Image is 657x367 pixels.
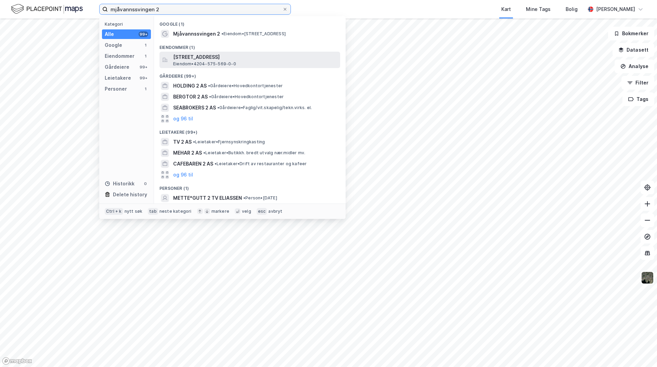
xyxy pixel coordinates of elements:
div: Delete history [113,191,147,199]
a: Mapbox homepage [2,357,32,365]
div: Google [105,41,122,49]
span: Leietaker • Drift av restauranter og kafeer [215,161,307,167]
button: og 96 til [173,115,193,123]
span: SEABROKERS 2 AS [173,104,216,112]
button: Tags [622,92,654,106]
span: • [221,31,223,36]
div: 99+ [139,31,148,37]
div: markere [211,209,229,214]
div: 0 [143,181,148,186]
div: Bolig [566,5,578,13]
button: Datasett [613,43,654,57]
div: Google (1) [154,16,346,28]
span: Gårdeiere • Faglig/vit.skapelig/tekn.virks. el. [217,105,312,110]
div: Alle [105,30,114,38]
span: Leietaker • Fjernsynskringkasting [193,139,265,145]
span: TV 2 AS [173,138,192,146]
button: Bokmerker [608,27,654,40]
span: Leietaker • Butikkh. bredt utvalg nær.midler mv. [203,150,305,156]
span: Gårdeiere • Hovedkontortjenester [209,94,284,100]
div: Gårdeiere (99+) [154,68,346,80]
span: [STREET_ADDRESS] [173,53,337,61]
span: • [209,94,211,99]
div: Personer (1) [154,180,346,193]
span: METTE*GUTT 2 TV ELIASSEN [173,194,242,202]
span: • [217,105,219,110]
div: Personer [105,85,127,93]
button: Filter [621,76,654,90]
img: 9k= [641,271,654,284]
span: • [193,139,195,144]
div: Kategori [105,22,151,27]
span: • [203,150,205,155]
div: 99+ [139,64,148,70]
button: Analyse [615,60,654,73]
div: nytt søk [125,209,143,214]
div: 99+ [139,75,148,81]
span: MEHAR 2 AS [173,149,202,157]
div: 1 [143,53,148,59]
span: Person • [DATE] [243,195,277,201]
div: esc [257,208,267,215]
div: avbryt [268,209,282,214]
img: logo.f888ab2527a4732fd821a326f86c7f29.svg [11,3,83,15]
span: Eiendom • [STREET_ADDRESS] [221,31,286,37]
div: Mine Tags [526,5,551,13]
div: 1 [143,42,148,48]
div: velg [242,209,251,214]
div: Historikk [105,180,134,188]
div: 1 [143,86,148,92]
span: • [215,161,217,166]
div: Leietakere [105,74,131,82]
span: CAFEBAREN 2 AS [173,160,213,168]
button: og 96 til [173,171,193,179]
div: Ctrl + k [105,208,123,215]
div: Eiendommer (1) [154,39,346,52]
div: Leietakere (99+) [154,124,346,136]
span: HOLDING 2 AS [173,82,207,90]
div: Gårdeiere [105,63,129,71]
div: Eiendommer [105,52,134,60]
div: Kontrollprogram for chat [623,334,657,367]
div: neste kategori [159,209,192,214]
span: • [243,195,245,200]
div: tab [148,208,158,215]
span: Mjåvannssvingen 2 [173,30,220,38]
input: Søk på adresse, matrikkel, gårdeiere, leietakere eller personer [108,4,282,14]
span: • [208,83,210,88]
span: BERGTOR 2 AS [173,93,208,101]
iframe: Chat Widget [623,334,657,367]
span: Eiendom • 4204-575-569-0-0 [173,61,236,67]
div: [PERSON_NAME] [596,5,635,13]
span: Gårdeiere • Hovedkontortjenester [208,83,283,89]
div: Kart [501,5,511,13]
